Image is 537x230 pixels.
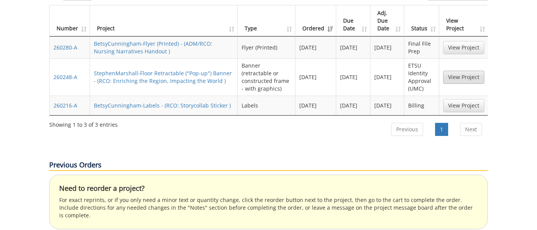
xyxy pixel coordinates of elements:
[404,58,439,96] td: ETSU Identity Approval (UMC)
[443,99,484,112] a: View Project
[49,160,488,171] p: Previous Orders
[295,36,336,58] td: [DATE]
[59,196,478,219] p: For exact reprints, or if you only need a minor text or quantity change, click the reorder button...
[336,58,370,96] td: [DATE]
[370,96,404,115] td: [DATE]
[94,69,232,84] a: StephenMarshall-Floor Retractable ("Pop-up") Banner - (RCO: Enriching the Region, Impacting the W...
[295,5,336,36] th: Ordered: activate to sort column ascending
[404,5,439,36] th: Status: activate to sort column ascending
[94,40,212,55] a: BetsyCunningham-Flyer (Printed) - (ADM/RCO: Nursing Narratives Handout )
[50,5,90,36] th: Number: activate to sort column ascending
[391,123,423,136] a: Previous
[53,44,77,51] a: 260280-A
[53,102,77,109] a: 260216-A
[59,185,478,192] h4: Need to reorder a project?
[238,96,296,115] td: Labels
[404,36,439,58] td: Final File Prep
[370,5,404,36] th: Adj. Due Date: activate to sort column ascending
[336,5,370,36] th: Due Date: activate to sort column ascending
[336,36,370,58] td: [DATE]
[435,123,448,136] a: 1
[238,58,296,96] td: Banner (retractable or constructed frame - with graphics)
[404,96,439,115] td: Billing
[336,96,370,115] td: [DATE]
[460,123,482,136] a: Next
[443,41,484,54] a: View Project
[238,5,296,36] th: Type: activate to sort column ascending
[53,73,77,81] a: 260248-A
[295,96,336,115] td: [DATE]
[370,58,404,96] td: [DATE]
[370,36,404,58] td: [DATE]
[90,5,238,36] th: Project: activate to sort column ascending
[295,58,336,96] td: [DATE]
[439,5,488,36] th: View Project: activate to sort column ascending
[238,36,296,58] td: Flyer (Printed)
[443,71,484,84] a: View Project
[49,118,118,129] div: Showing 1 to 3 of 3 entries
[94,102,231,109] a: BetsyCunningham-Labels - (RCO: Storycollab Sticker )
